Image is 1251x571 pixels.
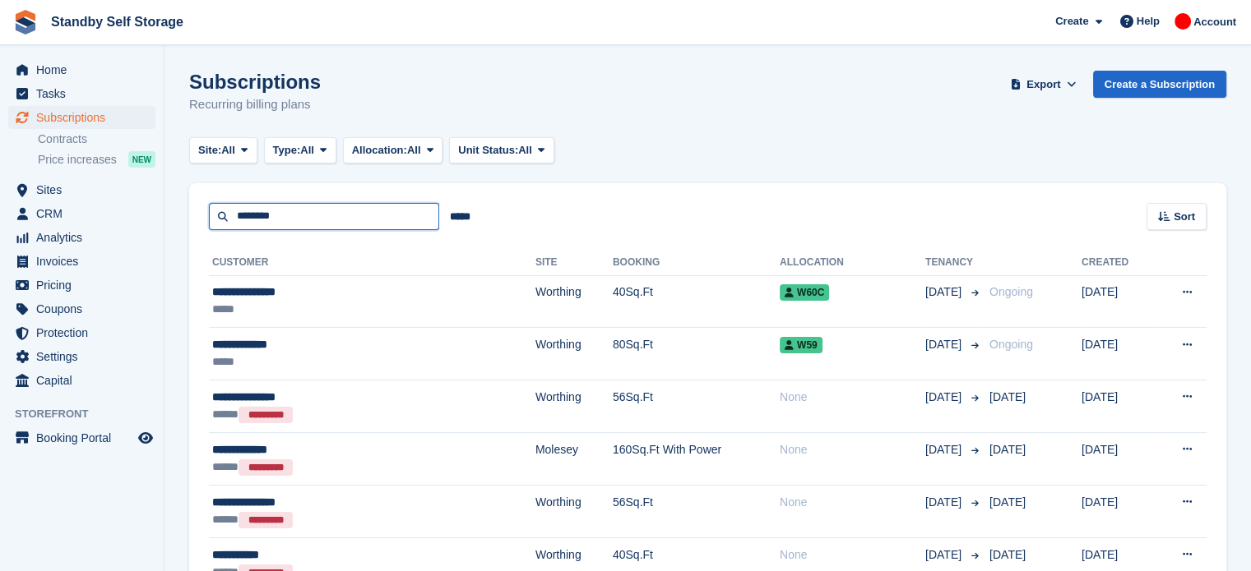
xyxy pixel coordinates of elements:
span: Capital [36,369,135,392]
span: [DATE] [925,283,965,301]
span: All [518,142,532,159]
span: Allocation: [352,142,407,159]
td: [DATE] [1082,485,1154,537]
span: Price increases [38,152,117,168]
a: Create a Subscription [1093,71,1226,98]
span: Protection [36,321,135,344]
span: Create [1055,13,1088,30]
span: Storefront [15,406,164,422]
div: None [780,441,925,458]
td: 40Sq.Ft [613,275,780,328]
span: [DATE] [925,389,965,406]
a: menu [8,369,155,392]
th: Allocation [780,250,925,276]
td: 160Sq.Ft With Power [613,432,780,485]
span: Unit Status: [458,142,518,159]
a: menu [8,82,155,105]
span: Ongoing [989,285,1033,298]
span: [DATE] [989,390,1026,403]
td: 56Sq.Ft [613,380,780,432]
a: Standby Self Storage [44,8,190,35]
a: menu [8,106,155,129]
span: Sites [36,178,135,201]
span: Coupons [36,297,135,320]
div: None [780,389,925,406]
span: [DATE] [925,441,965,458]
span: Subscriptions [36,106,135,129]
span: [DATE] [925,546,965,564]
span: Type: [273,142,301,159]
button: Export [1008,71,1080,98]
button: Site: All [189,137,257,164]
span: [DATE] [989,443,1026,456]
span: Analytics [36,226,135,249]
span: Invoices [36,250,135,273]
th: Site [535,250,613,276]
div: None [780,546,925,564]
a: menu [8,345,155,368]
span: Home [36,58,135,81]
a: menu [8,274,155,297]
span: Pricing [36,274,135,297]
td: [DATE] [1082,328,1154,380]
p: Recurring billing plans [189,95,321,114]
span: All [407,142,421,159]
button: Type: All [264,137,336,164]
span: Sort [1174,209,1195,225]
th: Customer [209,250,535,276]
td: [DATE] [1082,380,1154,432]
span: W59 [780,337,822,353]
td: Worthing [535,328,613,380]
a: menu [8,226,155,249]
a: Price increases NEW [38,150,155,168]
span: Ongoing [989,338,1033,351]
button: Unit Status: All [449,137,554,164]
span: All [300,142,314,159]
td: Worthing [535,380,613,432]
th: Created [1082,250,1154,276]
span: Account [1193,14,1236,30]
a: menu [8,58,155,81]
span: Settings [36,345,135,368]
span: [DATE] [989,495,1026,509]
span: [DATE] [989,548,1026,561]
td: [DATE] [1082,275,1154,328]
span: Site: [198,142,221,159]
span: Booking Portal [36,426,135,449]
a: menu [8,202,155,225]
td: 80Sq.Ft [613,328,780,380]
th: Tenancy [925,250,983,276]
img: stora-icon-8386f47178a22dfd0bd8f6a31ec36ba5ce8667c1dd55bd0f319d3a0aa187defe.svg [13,10,38,35]
a: Preview store [136,428,155,448]
td: Molesey [535,432,613,485]
a: Contracts [38,131,155,147]
a: menu [8,321,155,344]
span: Tasks [36,82,135,105]
button: Allocation: All [343,137,443,164]
span: [DATE] [925,336,965,353]
td: [DATE] [1082,432,1154,485]
span: Help [1137,13,1160,30]
th: Booking [613,250,780,276]
span: All [221,142,235,159]
h1: Subscriptions [189,71,321,93]
span: CRM [36,202,135,225]
a: menu [8,178,155,201]
span: Export [1026,76,1060,93]
td: Worthing [535,275,613,328]
div: NEW [128,151,155,168]
span: W60C [780,284,829,301]
div: None [780,494,925,511]
img: Aaron Winter [1175,13,1191,30]
a: menu [8,297,155,320]
a: menu [8,426,155,449]
a: menu [8,250,155,273]
td: Worthing [535,485,613,537]
td: 56Sq.Ft [613,485,780,537]
span: [DATE] [925,494,965,511]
